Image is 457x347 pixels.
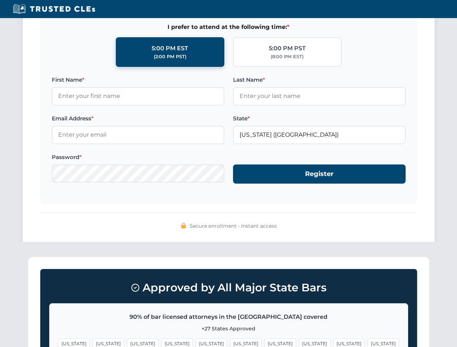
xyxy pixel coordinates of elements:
[152,44,188,53] div: 5:00 PM EST
[52,114,224,123] label: Email Address
[52,126,224,144] input: Enter your email
[271,53,304,60] div: (8:00 PM EST)
[233,114,406,123] label: State
[52,87,224,105] input: Enter your first name
[52,22,406,32] span: I prefer to attend at the following time:
[233,164,406,184] button: Register
[190,222,277,230] span: Secure enrollment • Instant access
[233,126,406,144] input: Florida (FL)
[49,278,408,297] h3: Approved by All Major State Bars
[58,312,399,322] p: 90% of bar licensed attorneys in the [GEOGRAPHIC_DATA] covered
[58,325,399,333] p: +27 States Approved
[181,223,186,228] img: 🔒
[233,76,406,84] label: Last Name
[52,76,224,84] label: First Name
[269,44,306,53] div: 5:00 PM PST
[52,153,224,162] label: Password
[154,53,186,60] div: (2:00 PM PST)
[11,4,97,14] img: Trusted CLEs
[233,87,406,105] input: Enter your last name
